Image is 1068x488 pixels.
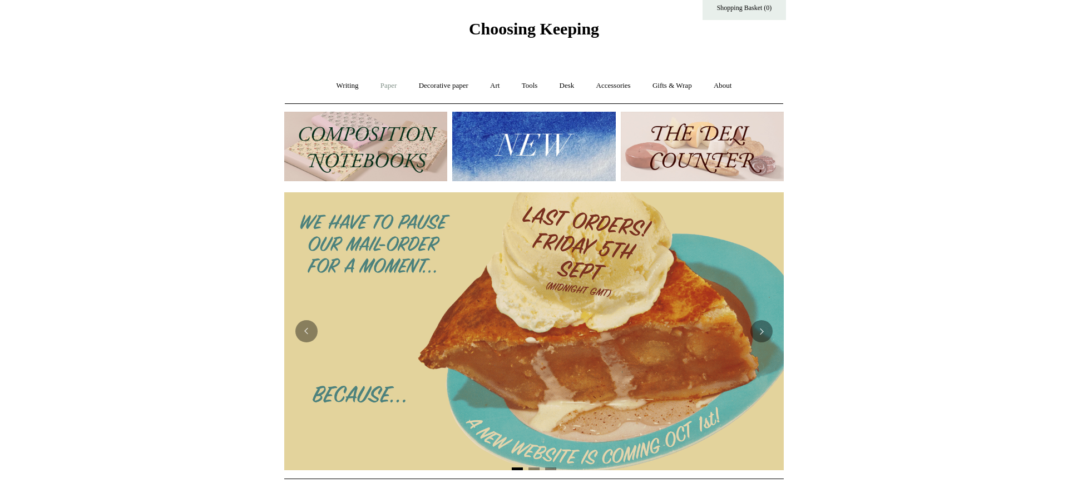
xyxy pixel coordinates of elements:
[512,71,548,101] a: Tools
[370,71,407,101] a: Paper
[586,71,641,101] a: Accessories
[284,192,784,470] img: 2025 New Website coming soon.png__PID:95e867f5-3b87-426e-97a5-a534fe0a3431
[642,71,702,101] a: Gifts & Wrap
[750,320,773,342] button: Next
[284,112,447,181] img: 202302 Composition ledgers.jpg__PID:69722ee6-fa44-49dd-a067-31375e5d54ec
[550,71,585,101] a: Desk
[545,467,556,470] button: Page 3
[480,71,510,101] a: Art
[621,112,784,181] img: The Deli Counter
[452,112,615,181] img: New.jpg__PID:f73bdf93-380a-4a35-bcfe-7823039498e1
[295,320,318,342] button: Previous
[469,19,599,38] span: Choosing Keeping
[704,71,742,101] a: About
[327,71,369,101] a: Writing
[409,71,478,101] a: Decorative paper
[528,467,540,470] button: Page 2
[469,28,599,36] a: Choosing Keeping
[512,467,523,470] button: Page 1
